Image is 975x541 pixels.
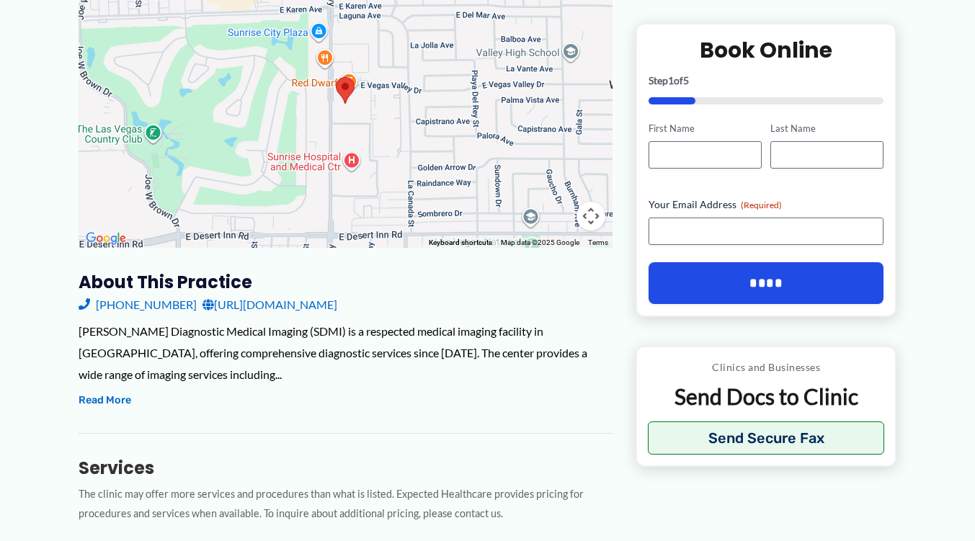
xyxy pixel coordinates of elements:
a: Open this area in Google Maps (opens a new window) [82,229,130,248]
span: Map data ©2025 Google [501,238,579,246]
button: Map camera controls [576,202,605,231]
h3: Services [79,457,613,479]
label: Last Name [770,122,883,135]
p: Send Docs to Clinic [648,383,885,411]
button: Send Secure Fax [648,421,885,455]
label: First Name [649,122,762,135]
a: Terms [588,238,608,246]
a: [URL][DOMAIN_NAME] [202,294,337,316]
button: Keyboard shortcuts [429,238,492,248]
span: 5 [683,74,689,86]
div: [PERSON_NAME] Diagnostic Medical Imaging (SDMI) is a respected medical imaging facility in [GEOGR... [79,321,613,385]
a: [PHONE_NUMBER] [79,294,197,316]
button: Read More [79,392,131,409]
p: Clinics and Businesses [648,358,885,377]
span: (Required) [741,200,782,210]
h3: About this practice [79,271,613,293]
h2: Book Online [649,36,884,64]
label: Your Email Address [649,197,884,212]
p: The clinic may offer more services and procedures than what is listed. Expected Healthcare provid... [79,485,613,524]
span: 1 [668,74,674,86]
img: Google [82,229,130,248]
p: Step of [649,76,884,86]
